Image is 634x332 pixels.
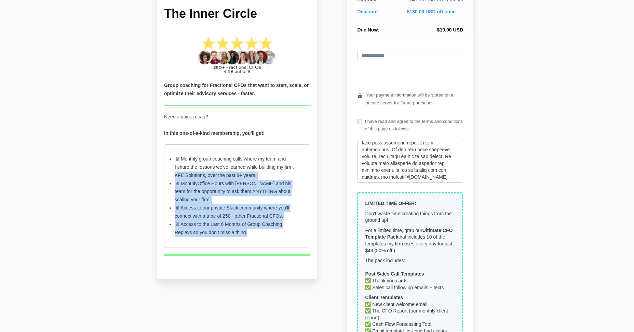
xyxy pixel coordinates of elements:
[365,201,416,206] strong: LIMITED TIME OFFER:
[365,210,455,224] p: Don't waste time creating things from the ground up!
[404,174,449,180] span: @[DOMAIN_NAME].
[456,9,463,16] a: close
[365,285,395,290] span: ✅ Sales call f
[164,130,265,136] strong: In this one-of-a-kind membership, you'll get:
[175,221,204,227] span: 🖥 Access to t
[164,82,309,96] b: Group coaching for Fractional CFOs that want to start, scale, or optimize their advisory services...
[365,257,455,291] p: The pack includes: ✅ Thank you cards ollow up emails + texts
[175,189,291,202] span: for the opportunity to ask them ANYTHING about scaling your firm.
[195,36,279,75] img: 255aca1-b627-60d4-603f-455d825e316_275_CFO_Academy_Graduates-2.png
[175,155,300,180] li: 🖥 Monthly group coaching calls where my team and I share the lessons we've learned while building...
[357,119,362,124] input: I have read and agree to the terms and conditions of this page as follows:
[175,181,198,186] span: 🖥 Monthly
[365,295,403,300] strong: Client Templates
[357,8,387,21] th: Discount:
[366,91,463,106] span: Your payment information will be stored on a secure server for future purchases
[357,118,463,133] label: I have read and agree to the terms and conditions of this page as follows:
[437,27,463,33] span: $19.00 USD
[457,9,463,15] i: close
[357,91,363,101] i: lock
[175,180,300,204] li: Office Hours with [PERSON_NAME] and his team
[365,227,455,254] p: For a limited time, grab our that includes 10 of the templates my firm uses every day for just $4...
[175,204,300,220] li: 🖥 Access to our private Slack community where you'll connect with a tribe of 250+ other Fractiona...
[164,6,310,22] h1: The Inner Circle
[175,220,300,237] li: he Last 6 Months of Group Coaching Replays so you don’t miss a thing.
[356,67,464,86] iframe: Secure payment input frame
[164,113,310,138] p: Need a quick recap?
[407,9,456,14] span: $130.00 USD off once
[365,271,424,277] strong: Post Sales Call Templates
[357,21,387,34] th: Due Now:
